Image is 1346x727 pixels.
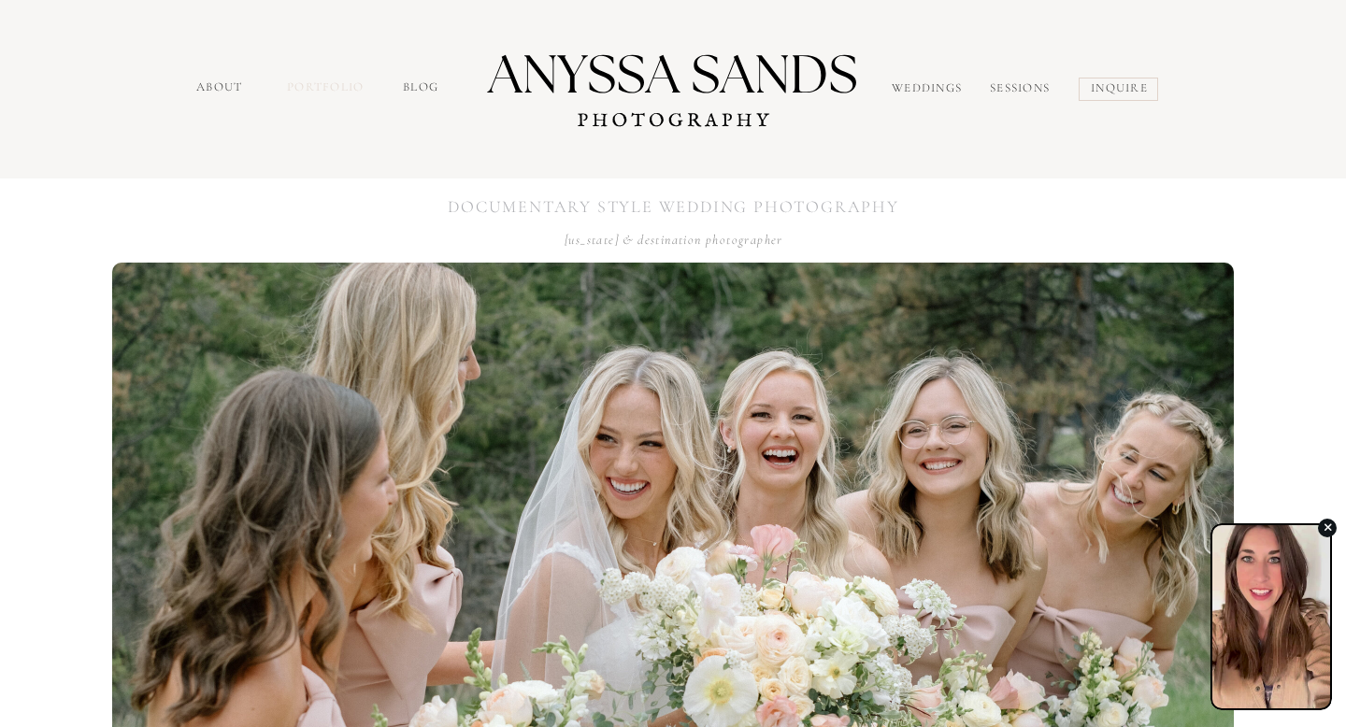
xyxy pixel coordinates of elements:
[196,78,248,100] a: about
[403,78,446,100] a: Blog
[1091,79,1152,101] a: inquire
[437,194,910,218] h1: documentary style wedding photography
[549,230,799,248] h3: [US_STATE] & destination photographer
[1201,513,1341,722] iframe: chipbot-button-iframe
[287,78,367,100] a: portfolio
[990,79,1058,102] a: sessions
[892,79,970,101] a: Weddings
